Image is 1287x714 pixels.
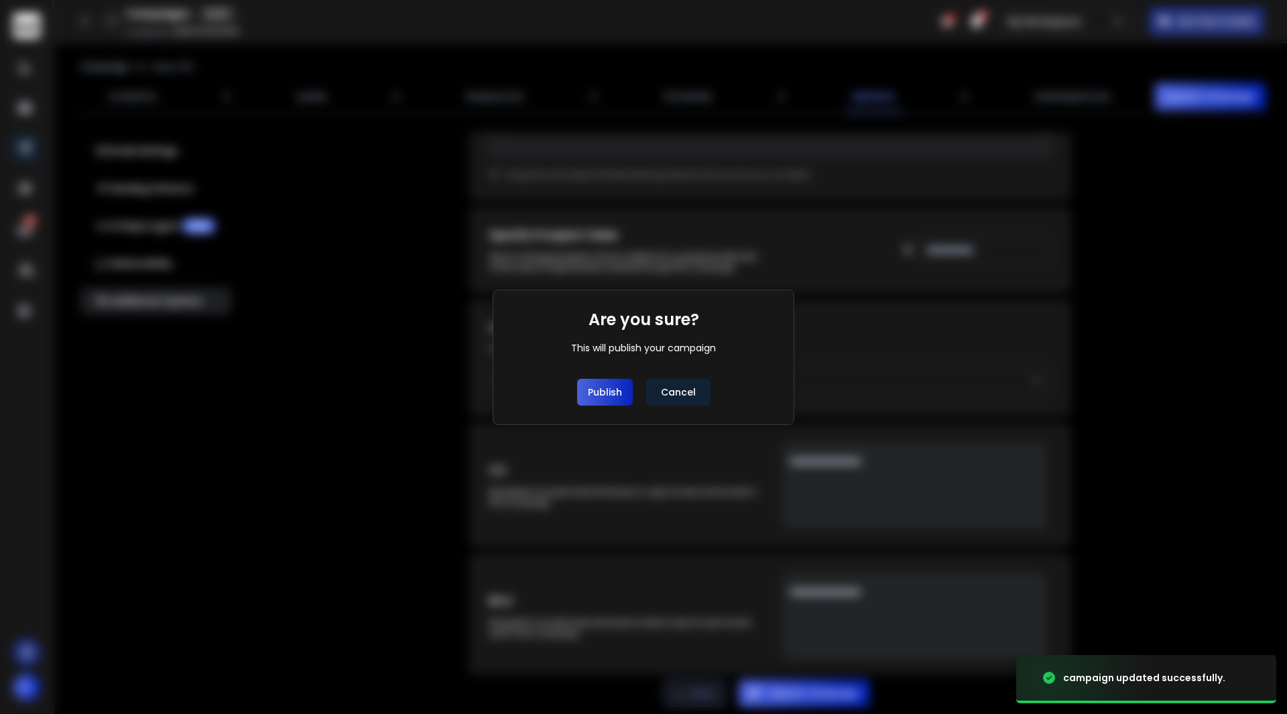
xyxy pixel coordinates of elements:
div: This will publish your campaign [571,341,716,355]
h1: Are you sure? [589,309,699,331]
div: campaign updated successfully. [1063,671,1225,685]
button: Cancel [646,379,711,406]
button: Publish [577,379,633,406]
